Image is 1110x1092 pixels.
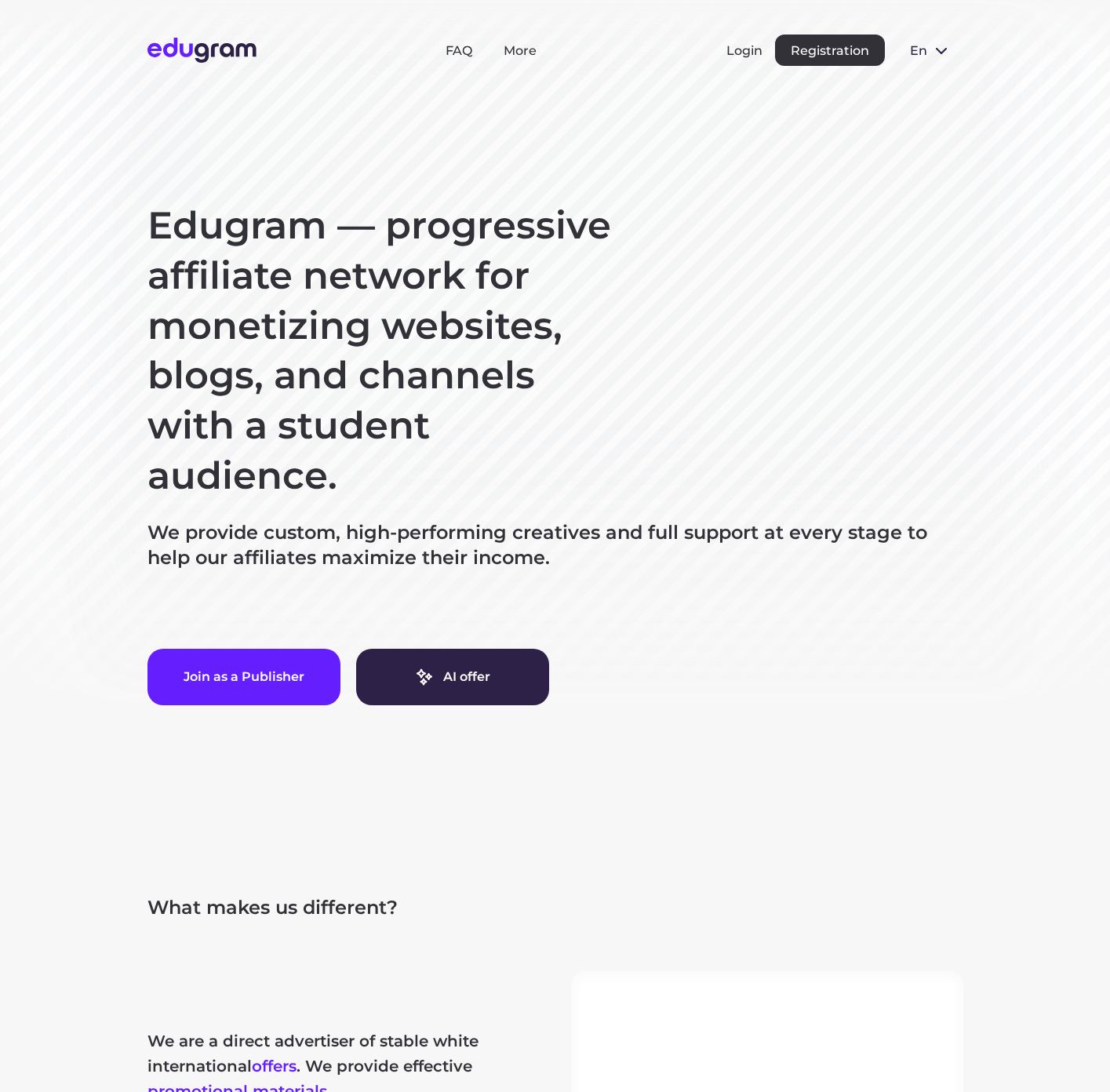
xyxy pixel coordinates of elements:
[147,895,963,920] p: What makes us different?
[356,649,549,705] a: AI offer
[446,43,472,58] a: FAQ
[910,43,926,58] span: en
[147,38,257,63] img: Edugram Logo
[726,43,762,58] button: Login
[147,520,963,570] p: We provide custom, high-performing creatives and full support at every stage to help our affiliat...
[147,649,340,705] button: Join as a Publisher
[147,201,618,501] h1: Edugram — progressive affiliate network for monetizing websites, blogs, and channels with a stude...
[775,35,885,66] button: Registration
[897,35,963,66] button: en
[504,43,537,58] a: More
[252,1057,297,1076] button: offers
